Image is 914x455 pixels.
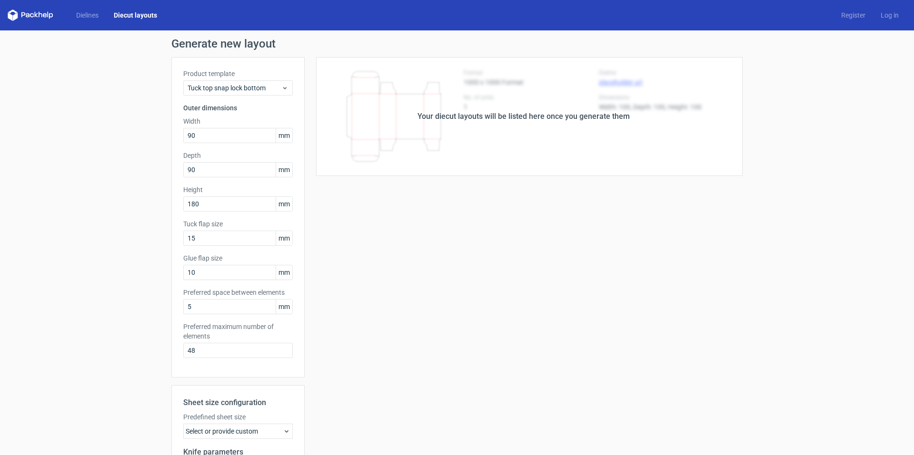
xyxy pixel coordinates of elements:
h2: Sheet size configuration [183,397,293,408]
label: Predefined sheet size [183,412,293,422]
a: Dielines [69,10,106,20]
span: Tuck top snap lock bottom [188,83,281,93]
label: Preferred space between elements [183,288,293,297]
label: Preferred maximum number of elements [183,322,293,341]
h1: Generate new layout [171,38,743,49]
span: mm [276,197,292,211]
label: Glue flap size [183,253,293,263]
label: Product template [183,69,293,78]
a: Register [834,10,873,20]
label: Height [183,185,293,194]
label: Tuck flap size [183,219,293,229]
span: mm [276,231,292,245]
span: mm [276,265,292,280]
div: Select or provide custom [183,424,293,439]
label: Depth [183,151,293,160]
div: Your diecut layouts will be listed here once you generate them [417,111,630,122]
span: mm [276,128,292,143]
span: mm [276,163,292,177]
h3: Outer dimensions [183,103,293,113]
label: Width [183,116,293,126]
a: Diecut layouts [106,10,165,20]
span: mm [276,300,292,314]
a: Log in [873,10,906,20]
